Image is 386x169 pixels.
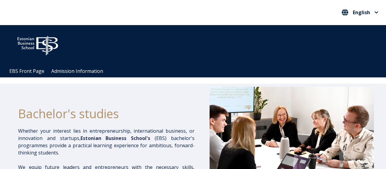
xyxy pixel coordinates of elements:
nav: Select your language [340,8,380,18]
a: EBS Front Page [9,68,44,74]
span: English [353,10,370,15]
div: Navigation Menu [6,65,386,77]
a: Admission Information [51,68,103,74]
h1: Bachelor's studies [18,106,195,121]
span: Community for Growth and Resp [172,42,246,48]
img: ebs_logo2016_white [12,31,63,57]
button: English [340,8,380,17]
p: Whether your interest lies in entrepreneurship, international business, or innovation and startup... [18,127,195,156]
span: Estonian Business School's [81,135,150,141]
